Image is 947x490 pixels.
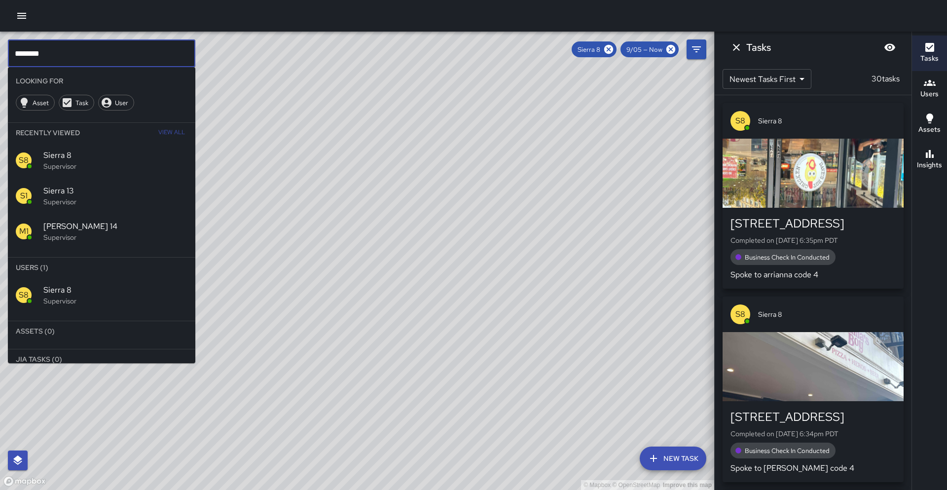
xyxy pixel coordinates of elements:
[43,232,187,242] p: Supervisor
[20,190,28,202] p: S1
[739,447,836,455] span: Business Check In Conducted
[640,447,706,470] button: New Task
[868,73,904,85] p: 30 tasks
[918,124,941,135] h6: Assets
[8,321,195,341] li: Assets (0)
[746,39,771,55] h6: Tasks
[735,308,745,320] p: S8
[620,45,668,54] span: 9/05 — Now
[8,214,195,249] div: M1[PERSON_NAME] 14Supervisor
[109,99,134,107] span: User
[880,38,900,57] button: Blur
[43,161,187,171] p: Supervisor
[19,226,29,237] p: M1
[158,125,185,141] span: View All
[43,197,187,207] p: Supervisor
[98,95,134,111] div: User
[912,36,947,71] button: Tasks
[8,143,195,178] div: S8Sierra 8Supervisor
[8,277,195,313] div: S8Sierra 8Supervisor
[917,160,942,171] h6: Insights
[572,45,606,54] span: Sierra 8
[758,309,896,319] span: Sierra 8
[920,89,939,100] h6: Users
[723,297,904,482] button: S8Sierra 8[STREET_ADDRESS]Completed on [DATE] 6:34pm PDTBusiness Check In ConductedSpoke to [PERS...
[912,107,947,142] button: Assets
[758,116,896,126] span: Sierra 8
[8,258,195,277] li: Users (1)
[572,41,617,57] div: Sierra 8
[27,99,54,107] span: Asset
[723,103,904,289] button: S8Sierra 8[STREET_ADDRESS]Completed on [DATE] 6:35pm PDTBusiness Check In ConductedSpoke to arria...
[59,95,94,111] div: Task
[8,178,195,214] div: S1Sierra 13Supervisor
[723,69,811,89] div: Newest Tasks First
[912,71,947,107] button: Users
[739,253,836,262] span: Business Check In Conducted
[730,216,896,231] div: [STREET_ADDRESS]
[43,185,187,197] span: Sierra 13
[912,142,947,178] button: Insights
[43,221,187,232] span: [PERSON_NAME] 14
[16,95,55,111] div: Asset
[735,115,745,127] p: S8
[8,123,195,143] li: Recently Viewed
[730,462,896,474] p: Spoke to [PERSON_NAME] code 4
[687,39,706,59] button: Filters
[43,284,187,296] span: Sierra 8
[730,409,896,425] div: [STREET_ADDRESS]
[620,41,679,57] div: 9/05 — Now
[43,150,187,161] span: Sierra 8
[70,99,94,107] span: Task
[920,53,939,64] h6: Tasks
[730,235,896,245] p: Completed on [DATE] 6:35pm PDT
[156,123,187,143] button: View All
[8,349,195,369] li: Jia Tasks (0)
[730,429,896,439] p: Completed on [DATE] 6:34pm PDT
[43,296,187,306] p: Supervisor
[19,154,29,166] p: S8
[730,269,896,281] p: Spoke to arrianna code 4
[8,71,195,91] li: Looking For
[19,289,29,301] p: S8
[727,38,746,57] button: Dismiss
